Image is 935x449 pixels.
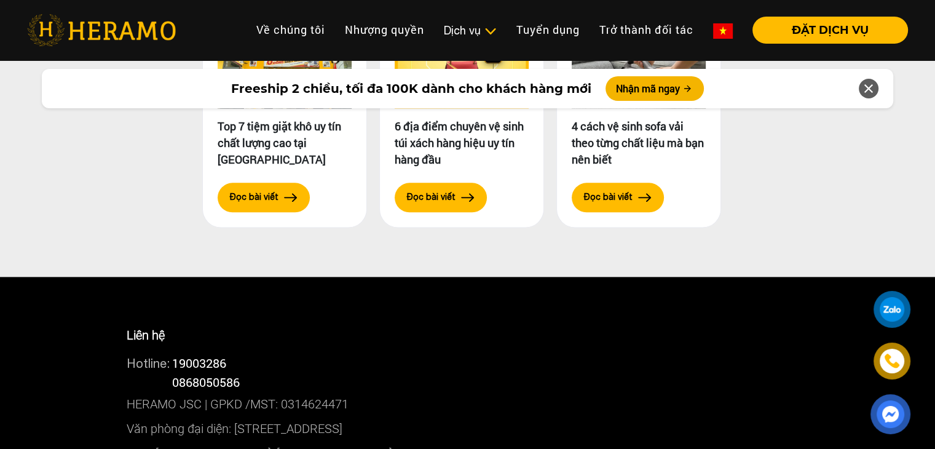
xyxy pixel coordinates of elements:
[230,191,278,204] label: Đọc bài viết
[875,344,909,378] a: phone-icon
[606,76,704,101] button: Nhận mã ngay
[743,25,908,36] a: ĐẶT DỊCH VỤ
[590,17,703,43] a: Trở thành đối tác
[572,183,664,212] button: Đọc bài viết
[395,118,529,168] div: 6 địa điểm chuyên vệ sinh túi xách hàng hiệu uy tín hàng đầu
[247,17,335,43] a: Về chúng tôi
[484,25,497,38] img: subToggleIcon
[638,193,652,202] img: arrow
[461,193,475,202] img: arrow
[572,118,706,168] div: 4 cách vệ sinh sofa vải theo từng chất liệu mà bạn nên biết
[883,352,901,370] img: phone-icon
[444,22,497,39] div: Dịch vụ
[127,416,809,441] p: Văn phòng đại diện: [STREET_ADDRESS]
[713,23,733,39] img: vn-flag.png
[172,355,226,371] a: 19003286
[584,191,633,204] label: Đọc bài viết
[395,183,487,212] button: Đọc bài viết
[407,191,456,204] label: Đọc bài viết
[27,14,176,46] img: heramo-logo.png
[218,183,310,212] button: Đọc bài viết
[127,326,809,344] p: Liên hệ
[507,17,590,43] a: Tuyển dụng
[752,17,908,44] button: ĐẶT DỊCH VỤ
[284,193,298,202] img: arrow
[172,374,240,390] span: 0868050586
[335,17,434,43] a: Nhượng quyền
[127,392,809,416] p: HERAMO JSC | GPKD /MST: 0314624471
[127,356,170,370] span: Hotline:
[231,79,591,98] span: Freeship 2 chiều, tối đa 100K dành cho khách hàng mới
[218,118,352,168] div: Top 7 tiệm giặt khô uy tín chất lượng cao tại [GEOGRAPHIC_DATA]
